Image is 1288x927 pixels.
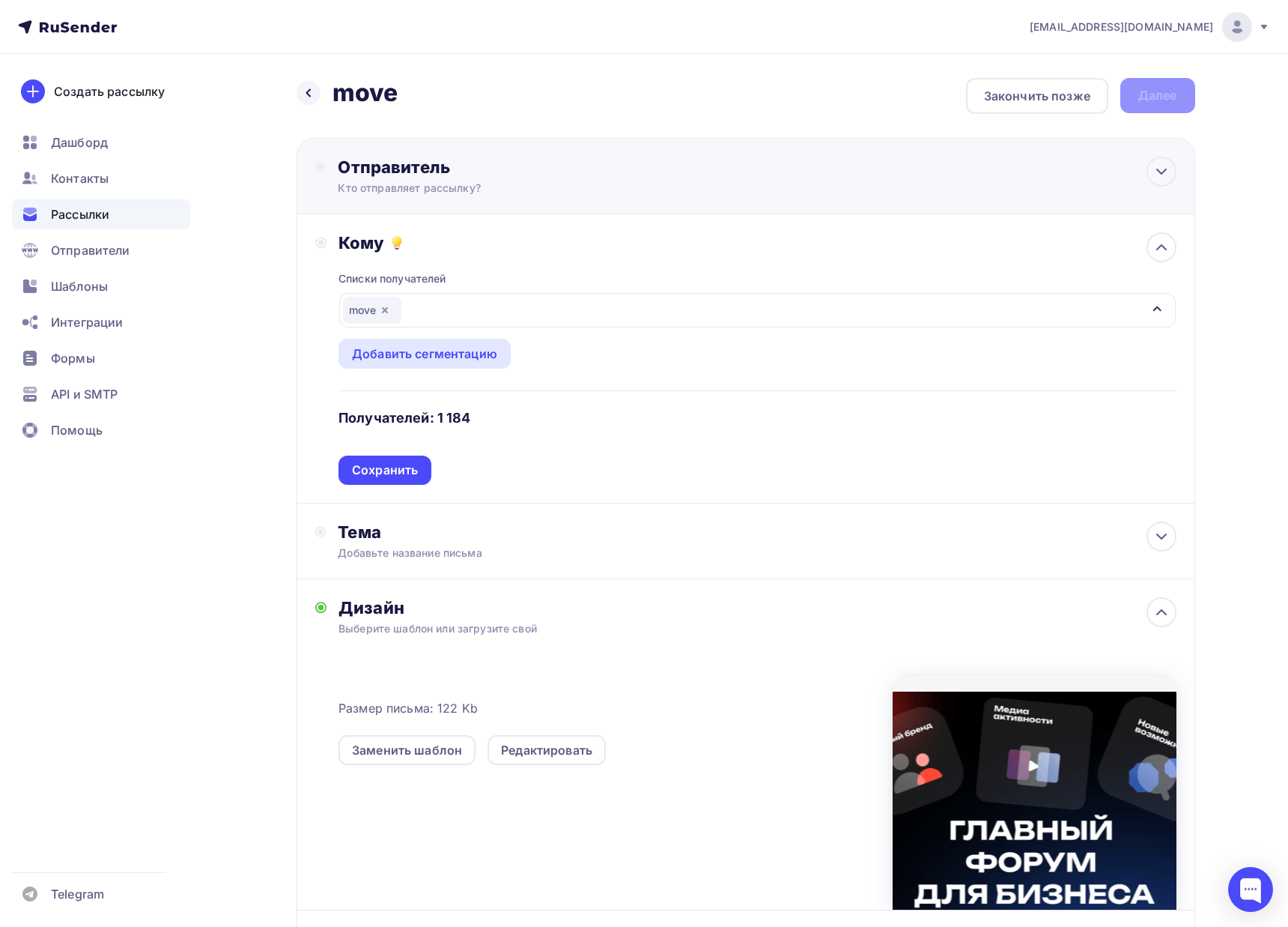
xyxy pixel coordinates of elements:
div: Создать рассылку [54,82,165,100]
span: [EMAIL_ADDRESS][DOMAIN_NAME] [1030,19,1213,34]
a: Шаблоны [12,271,190,301]
div: Заменить шаблон [352,741,462,759]
span: Формы [51,349,95,367]
div: Добавьте название письма [338,546,604,561]
div: Кто отправляет рассылку? [338,181,630,196]
span: Помощь [51,421,103,439]
div: Списки получателей [338,271,446,286]
div: Закончить позже [984,87,1090,105]
span: Дашборд [51,133,108,151]
span: API и SMTP [51,385,118,403]
div: Тема [338,522,634,543]
div: Редактировать [501,741,592,759]
span: Шаблоны [51,277,108,295]
a: Рассылки [12,199,190,229]
span: Рассылки [51,205,109,223]
a: Контакты [12,163,190,193]
span: Интеграции [51,313,123,331]
span: Отправители [51,241,130,259]
a: Дашборд [12,127,190,157]
a: Отправители [12,235,190,265]
div: Выберите шаблон или загрузите свой [338,621,1093,636]
a: Формы [12,343,190,373]
div: Добавить сегментацию [352,345,497,363]
div: move [343,297,401,324]
div: Сохранить [352,462,418,479]
a: [EMAIL_ADDRESS][DOMAIN_NAME] [1030,12,1270,42]
div: Дизайн [338,597,1176,618]
h4: Получателей: 1 184 [338,409,471,427]
span: Telegram [51,885,104,903]
button: move [338,292,1176,328]
div: Отправитель [338,157,662,178]
span: Контакты [51,169,109,187]
span: Размер письма: 122 Kb [338,699,478,717]
h2: move [332,78,398,108]
div: Кому [338,232,1176,253]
